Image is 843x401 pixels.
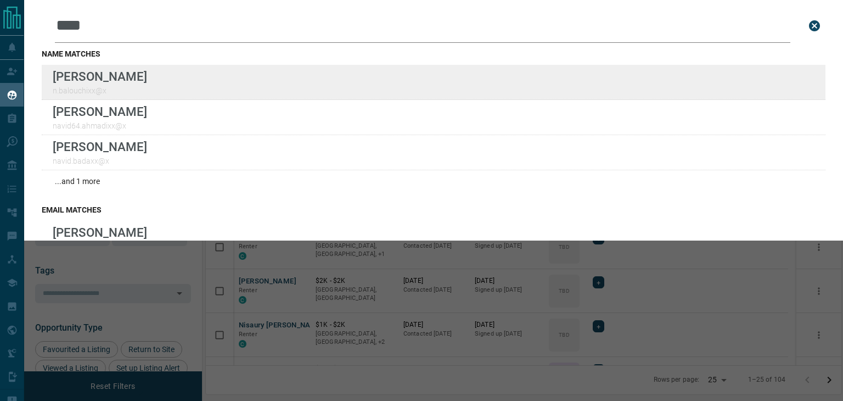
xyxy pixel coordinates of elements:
[42,205,825,214] h3: email matches
[53,69,147,83] p: [PERSON_NAME]
[53,104,147,119] p: [PERSON_NAME]
[53,121,147,130] p: navid64.ahmadixx@x
[42,170,825,192] div: ...and 1 more
[42,49,825,58] h3: name matches
[53,86,147,95] p: n.balouchixx@x
[53,140,147,154] p: [PERSON_NAME]
[53,157,147,165] p: navid.badaxx@x
[803,15,825,37] button: close search bar
[53,225,147,240] p: [PERSON_NAME]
